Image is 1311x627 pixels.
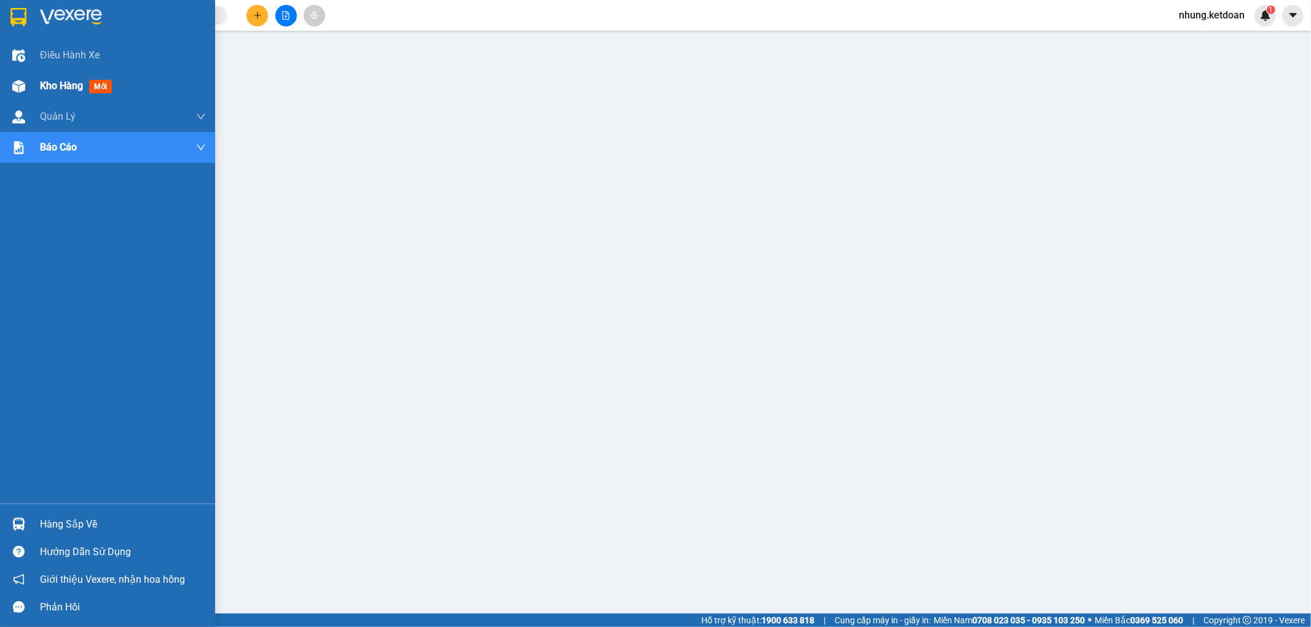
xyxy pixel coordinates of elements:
button: plus [246,5,268,26]
span: Hỗ trợ kỹ thuật: [701,613,814,627]
span: plus [253,11,262,20]
span: file-add [281,11,290,20]
strong: 1900 633 818 [762,615,814,625]
span: Kho hàng [40,80,83,92]
span: nhung.ketdoan [1169,7,1254,23]
span: notification [13,574,25,585]
span: Báo cáo [40,139,77,155]
img: warehouse-icon [12,49,25,62]
span: | [824,613,825,627]
span: Điều hành xe [40,47,100,63]
span: mới [89,80,112,93]
span: Giới thiệu Vexere, nhận hoa hồng [40,572,185,587]
span: caret-down [1288,10,1299,21]
span: down [196,112,206,122]
div: Hướng dẫn sử dụng [40,543,206,561]
img: warehouse-icon [12,518,25,531]
button: caret-down [1282,5,1304,26]
span: Miền Nam [934,613,1085,627]
span: Miền Bắc [1095,613,1183,627]
sup: 1 [1267,6,1275,14]
span: question-circle [13,546,25,558]
span: Quản Lý [40,109,76,124]
div: Hàng sắp về [40,515,206,534]
span: ⚪️ [1088,618,1092,623]
span: down [196,142,206,152]
span: copyright [1243,616,1251,625]
span: Cung cấp máy in - giấy in: [835,613,931,627]
strong: 0369 525 060 [1130,615,1183,625]
strong: 0708 023 035 - 0935 103 250 [972,615,1085,625]
button: file-add [275,5,297,26]
img: logo-vxr [10,8,26,26]
div: Phản hồi [40,598,206,617]
span: message [13,601,25,613]
img: warehouse-icon [12,111,25,123]
span: 1 [1269,6,1273,14]
span: aim [310,11,318,20]
img: solution-icon [12,141,25,154]
button: aim [304,5,325,26]
span: | [1192,613,1194,627]
img: warehouse-icon [12,80,25,93]
img: icon-new-feature [1260,10,1271,21]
